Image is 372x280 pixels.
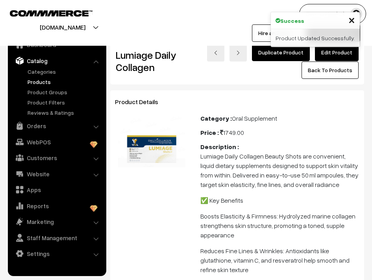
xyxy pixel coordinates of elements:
[116,49,189,73] h2: Lumiage Daily Collagen
[26,88,104,96] a: Product Groups
[302,62,359,79] a: Back To Products
[200,143,239,151] b: Description :
[10,151,104,165] a: Customers
[200,129,219,136] b: Price :
[200,114,359,123] div: Oral Supplement
[213,50,218,55] img: left-arrow.png
[299,4,366,24] button: Derma Heal Cli…
[200,151,359,189] p: Lumiage Daily Collagen Beauty Shots are convenient, liquid dietary supplements designed to suppor...
[12,17,113,37] button: [DOMAIN_NAME]
[26,98,104,106] a: Product Filters
[348,14,355,26] button: Close
[10,215,104,229] a: Marketing
[10,119,104,133] a: Orders
[236,50,241,55] img: right-arrow.png
[10,10,93,16] img: COMMMERCE
[200,246,359,274] p: Reduces Fine Lines & Wrinkles: Antioxidants like glutathione, vitamin C, and resveratrol help smo...
[10,199,104,213] a: Reports
[10,167,104,181] a: Website
[252,44,310,61] a: Duplicate Product
[200,211,359,240] p: Boosts Elasticity & Firmness: Hydrolyzed marine collagen strengthens skin structure, promoting a ...
[200,128,359,137] div: 1749.00
[200,114,232,122] b: Category :
[315,44,359,61] a: Edit Product
[10,8,79,17] a: COMMMERCE
[26,78,104,86] a: Products
[348,12,355,27] span: ×
[350,8,362,20] img: user
[118,117,185,167] img: 17576637632939WhatsApp-Image-2025-09-12-at-12531-PM.jpeg
[200,196,359,205] p: ✅ Key Benefits
[271,29,360,47] div: Product Updated Successfully.
[10,246,104,261] a: Settings
[10,135,104,149] a: WebPOS
[10,54,104,68] a: Catalog
[252,24,300,42] a: Hire an Expert
[280,17,304,25] strong: Success
[26,108,104,117] a: Reviews & Ratings
[26,67,104,76] a: Categories
[10,231,104,245] a: Staff Management
[10,183,104,197] a: Apps
[115,98,168,106] span: Product Details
